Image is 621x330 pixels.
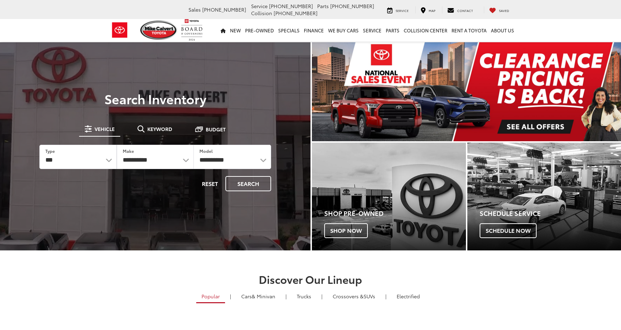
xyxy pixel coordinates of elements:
span: Contact [457,8,473,13]
a: About Us [489,19,516,42]
a: My Saved Vehicles [484,6,514,13]
span: Vehicle [95,126,115,131]
a: Finance [302,19,326,42]
img: Toyota [107,19,133,42]
span: Map [429,8,435,13]
a: Collision Center [402,19,449,42]
span: & Minivan [252,293,275,300]
a: Service [361,19,384,42]
a: Map [415,6,441,13]
a: Shop Pre-Owned Shop Now [312,143,466,250]
a: Service [382,6,414,13]
a: Trucks [292,290,316,302]
h4: Shop Pre-Owned [324,210,466,217]
span: [PHONE_NUMBER] [269,2,313,10]
span: Saved [499,8,509,13]
section: Carousel section with vehicle pictures - may contain disclaimers. [312,42,621,141]
span: Schedule Now [480,223,537,238]
a: Cars [236,290,281,302]
span: [PHONE_NUMBER] [202,6,246,13]
span: [PHONE_NUMBER] [274,10,318,17]
span: [PHONE_NUMBER] [330,2,374,10]
span: Parts [317,2,329,10]
li: | [284,293,288,300]
li: | [320,293,324,300]
a: WE BUY CARS [326,19,361,42]
li: | [228,293,233,300]
a: Rent a Toyota [449,19,489,42]
li: | [384,293,388,300]
a: Contact [442,6,478,13]
label: Type [45,148,55,154]
button: Reset [196,176,224,191]
div: carousel slide number 1 of 1 [312,42,621,141]
label: Model [199,148,213,154]
img: Clearance Pricing Is Back [312,42,621,141]
a: New [228,19,243,42]
span: Service [251,2,268,10]
span: Budget [206,127,226,132]
span: Service [396,8,409,13]
h2: Discover Our Lineup [63,273,558,285]
a: Popular [196,290,225,303]
img: Mike Calvert Toyota [140,20,178,40]
a: Pre-Owned [243,19,276,42]
span: Keyword [147,126,172,131]
button: Search [225,176,271,191]
a: SUVs [327,290,380,302]
a: Home [218,19,228,42]
span: Shop Now [324,223,368,238]
h3: Search Inventory [30,92,281,106]
a: Electrified [391,290,425,302]
span: Sales [188,6,201,13]
div: Toyota [312,143,466,250]
span: Collision [251,10,272,17]
a: Parts [384,19,402,42]
span: Crossovers & [333,293,364,300]
label: Make [123,148,134,154]
a: Specials [276,19,302,42]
